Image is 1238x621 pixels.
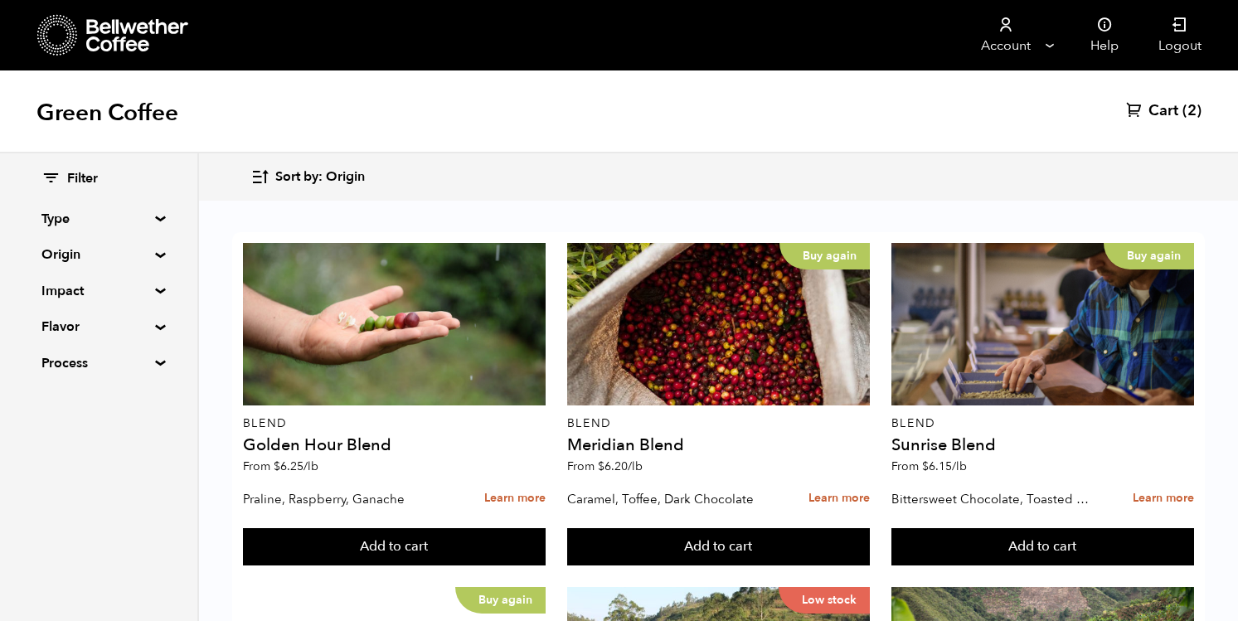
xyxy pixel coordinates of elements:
[1133,481,1194,517] a: Learn more
[41,281,156,301] summary: Impact
[891,528,1195,566] button: Add to cart
[455,587,546,614] p: Buy again
[1148,101,1178,121] span: Cart
[567,437,871,454] h4: Meridian Blend
[779,243,870,269] p: Buy again
[567,418,871,429] p: Blend
[808,481,870,517] a: Learn more
[275,168,365,187] span: Sort by: Origin
[598,458,643,474] bdi: 6.20
[567,243,871,405] a: Buy again
[41,353,156,373] summary: Process
[628,458,643,474] span: /lb
[891,458,967,474] span: From
[243,458,318,474] span: From
[243,437,546,454] h4: Golden Hour Blend
[922,458,929,474] span: $
[41,245,156,264] summary: Origin
[891,437,1195,454] h4: Sunrise Blend
[41,317,156,337] summary: Flavor
[274,458,280,474] span: $
[922,458,967,474] bdi: 6.15
[1126,101,1202,121] a: Cart (2)
[567,487,774,512] p: Caramel, Toffee, Dark Chocolate
[36,98,178,128] h1: Green Coffee
[303,458,318,474] span: /lb
[243,487,449,512] p: Praline, Raspberry, Ganache
[891,487,1098,512] p: Bittersweet Chocolate, Toasted Marshmallow, Candied Orange, Praline
[952,458,967,474] span: /lb
[891,243,1195,405] a: Buy again
[41,209,156,229] summary: Type
[484,481,546,517] a: Learn more
[250,158,365,196] button: Sort by: Origin
[567,458,643,474] span: From
[243,418,546,429] p: Blend
[67,170,98,188] span: Filter
[243,528,546,566] button: Add to cart
[779,587,870,614] p: Low stock
[567,528,871,566] button: Add to cart
[598,458,604,474] span: $
[1104,243,1194,269] p: Buy again
[1182,101,1202,121] span: (2)
[274,458,318,474] bdi: 6.25
[891,418,1195,429] p: Blend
